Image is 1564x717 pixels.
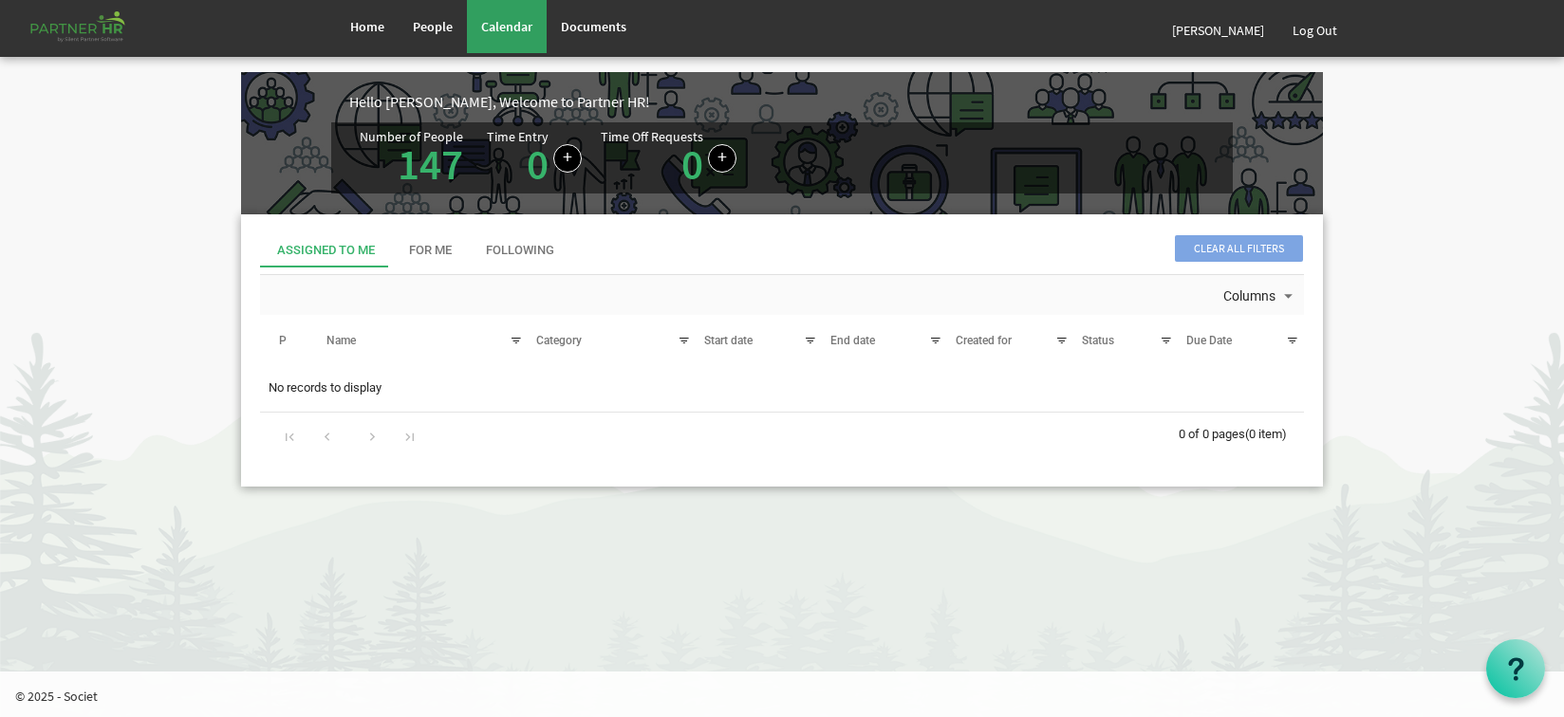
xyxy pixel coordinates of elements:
div: Time Off Requests [601,130,703,143]
div: Go to first page [277,422,303,449]
p: © 2025 - Societ [15,687,1564,706]
span: Created for [956,334,1012,347]
button: Columns [1220,285,1301,309]
span: Documents [561,18,626,35]
a: Log Out [1278,4,1351,57]
span: Due Date [1186,334,1232,347]
div: Following [486,242,554,260]
div: Number of People [360,130,463,143]
div: Columns [1220,275,1301,315]
span: P [279,334,287,347]
a: 0 [681,138,703,191]
a: Log hours [553,144,582,173]
span: Category [536,334,582,347]
div: tab-header [260,233,1304,267]
span: People [413,18,453,35]
span: Status [1082,334,1114,347]
span: Home [350,18,384,35]
span: Clear all filters [1175,235,1303,262]
span: Name [326,334,356,347]
span: Calendar [481,18,532,35]
div: Time Entry [487,130,549,143]
div: 0 of 0 pages (0 item) [1179,413,1304,452]
a: Create a new time off request [708,144,736,173]
a: [PERSON_NAME] [1158,4,1278,57]
a: 147 [398,138,463,191]
div: Hello [PERSON_NAME], Welcome to Partner HR! [349,91,1323,113]
div: Total number of active people in Partner HR [360,130,487,186]
div: Go to previous page [314,422,340,449]
span: Start date [704,334,753,347]
a: 0 [527,138,549,191]
div: Number of pending time-off requests [601,130,755,186]
span: End date [830,334,875,347]
div: Number of time entries [487,130,601,186]
div: Go to next page [360,422,385,449]
div: Go to last page [397,422,422,449]
span: Columns [1221,285,1277,308]
div: Assigned To Me [277,242,375,260]
span: 0 of 0 pages [1179,427,1245,441]
td: No records to display [260,370,1304,406]
span: (0 item) [1245,427,1287,441]
div: For Me [409,242,452,260]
